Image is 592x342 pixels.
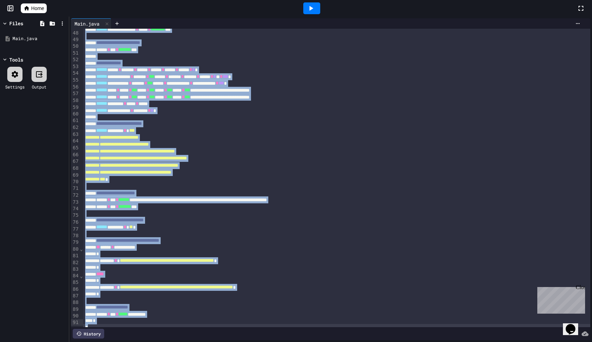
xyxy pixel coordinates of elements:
[71,252,80,259] div: 81
[71,279,80,286] div: 85
[71,138,80,145] div: 64
[71,272,80,279] div: 84
[71,293,80,299] div: 87
[31,5,44,12] span: Home
[32,84,46,90] div: Output
[535,284,585,314] iframe: chat widget
[71,219,80,226] div: 76
[9,56,23,63] div: Tools
[71,239,80,246] div: 79
[5,84,25,90] div: Settings
[71,20,103,27] div: Main.java
[71,226,80,232] div: 77
[71,151,80,158] div: 66
[71,178,80,185] div: 70
[71,199,80,206] div: 73
[71,104,80,111] div: 59
[71,124,80,131] div: 62
[71,232,80,239] div: 78
[71,84,80,91] div: 56
[71,77,80,84] div: 55
[71,286,80,293] div: 86
[12,35,66,42] div: Main.java
[71,70,80,77] div: 54
[71,18,111,29] div: Main.java
[563,314,585,335] iframe: chat widget
[80,246,83,252] span: Fold line
[71,319,80,326] div: 91
[9,20,23,27] div: Files
[71,185,80,192] div: 71
[71,192,80,199] div: 72
[71,36,80,43] div: 49
[71,111,80,117] div: 60
[71,165,80,172] div: 68
[21,3,47,13] a: Home
[71,63,80,70] div: 53
[71,158,80,165] div: 67
[71,56,80,63] div: 52
[71,246,80,252] div: 80
[71,259,80,266] div: 82
[71,172,80,179] div: 69
[80,273,83,279] span: Fold line
[71,299,80,306] div: 88
[71,90,80,97] div: 57
[73,329,104,339] div: History
[71,212,80,219] div: 75
[71,266,80,273] div: 83
[3,3,48,44] div: Chat with us now!Close
[71,306,80,313] div: 89
[71,117,80,124] div: 61
[71,97,80,104] div: 58
[71,30,80,36] div: 48
[71,145,80,151] div: 65
[71,313,80,319] div: 90
[71,131,80,138] div: 63
[71,205,80,212] div: 74
[71,50,80,56] div: 51
[71,43,80,50] div: 50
